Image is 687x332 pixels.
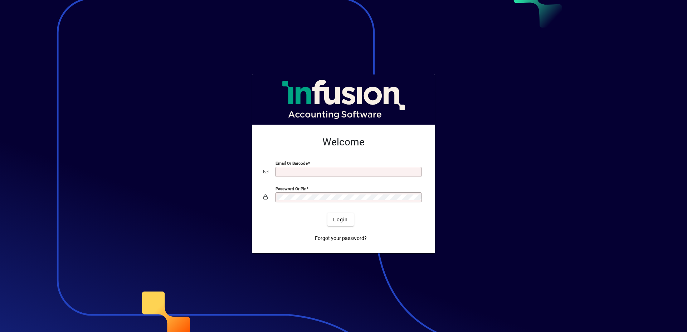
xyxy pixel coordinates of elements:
[312,232,370,245] a: Forgot your password?
[333,216,348,223] span: Login
[276,186,306,191] mat-label: Password or Pin
[276,161,308,166] mat-label: Email or Barcode
[315,235,367,242] span: Forgot your password?
[327,213,354,226] button: Login
[263,136,424,148] h2: Welcome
